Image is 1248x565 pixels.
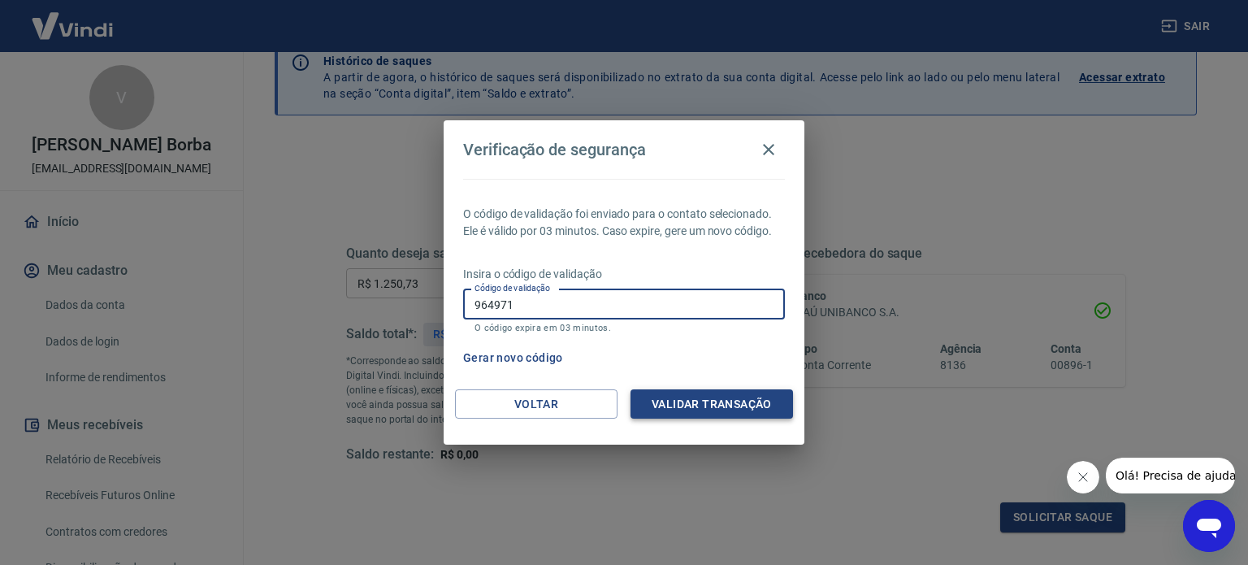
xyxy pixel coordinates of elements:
[1183,500,1235,552] iframe: Botão para abrir a janela de mensagens
[463,206,785,240] p: O código de validação foi enviado para o contato selecionado. Ele é válido por 03 minutos. Caso e...
[463,266,785,283] p: Insira o código de validação
[474,282,550,294] label: Código de validação
[10,11,136,24] span: Olá! Precisa de ajuda?
[455,389,617,419] button: Voltar
[1067,461,1099,493] iframe: Fechar mensagem
[1106,458,1235,493] iframe: Mensagem da empresa
[457,343,570,373] button: Gerar novo código
[463,140,646,159] h4: Verificação de segurança
[474,323,773,333] p: O código expira em 03 minutos.
[630,389,793,419] button: Validar transação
